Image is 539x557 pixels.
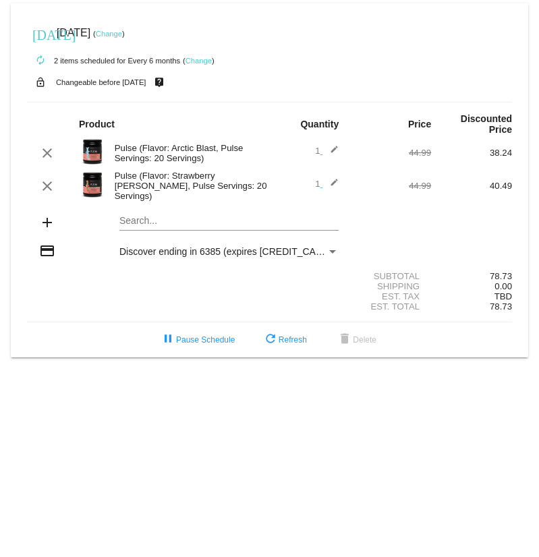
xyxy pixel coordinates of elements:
[79,119,115,129] strong: Product
[32,53,49,69] mat-icon: autorenew
[461,113,512,135] strong: Discounted Price
[252,328,318,352] button: Refresh
[160,332,176,348] mat-icon: pause
[322,178,339,194] mat-icon: edit
[151,74,167,91] mat-icon: live_help
[56,78,146,86] small: Changeable before [DATE]
[337,335,376,345] span: Delete
[39,243,55,259] mat-icon: credit_card
[119,216,339,227] input: Search...
[149,328,246,352] button: Pause Schedule
[108,171,270,201] div: Pulse (Flavor: Strawberry [PERSON_NAME], Pulse Servings: 20 Servings)
[32,26,49,42] mat-icon: [DATE]
[39,214,55,231] mat-icon: add
[79,138,106,165] img: Pulse20S-Arctic-Blast-transp.png
[93,30,125,38] small: ( )
[39,145,55,161] mat-icon: clear
[315,146,339,156] span: 1
[431,148,512,158] div: 38.24
[490,301,512,312] span: 78.73
[27,57,180,65] small: 2 items scheduled for Every 6 months
[350,291,431,301] div: Est. Tax
[300,119,339,129] strong: Quantity
[350,271,431,281] div: Subtotal
[160,335,235,345] span: Pause Schedule
[39,178,55,194] mat-icon: clear
[32,74,49,91] mat-icon: lock_open
[119,246,339,257] mat-select: Payment Method
[431,271,512,281] div: 78.73
[350,301,431,312] div: Est. Total
[337,332,353,348] mat-icon: delete
[350,281,431,291] div: Shipping
[494,281,512,291] span: 0.00
[96,30,122,38] a: Change
[431,181,512,191] div: 40.49
[262,332,279,348] mat-icon: refresh
[183,57,215,65] small: ( )
[315,179,339,189] span: 1
[326,328,387,352] button: Delete
[186,57,212,65] a: Change
[79,171,106,198] img: Image-1-Carousel-Pulse-20S-Strw-Margarita-Transp.png
[350,148,431,158] div: 44.99
[262,335,307,345] span: Refresh
[408,119,431,129] strong: Price
[119,246,364,257] span: Discover ending in 6385 (expires [CREDIT_CARD_DATA])
[108,143,270,163] div: Pulse (Flavor: Arctic Blast, Pulse Servings: 20 Servings)
[350,181,431,191] div: 44.99
[494,291,512,301] span: TBD
[322,145,339,161] mat-icon: edit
